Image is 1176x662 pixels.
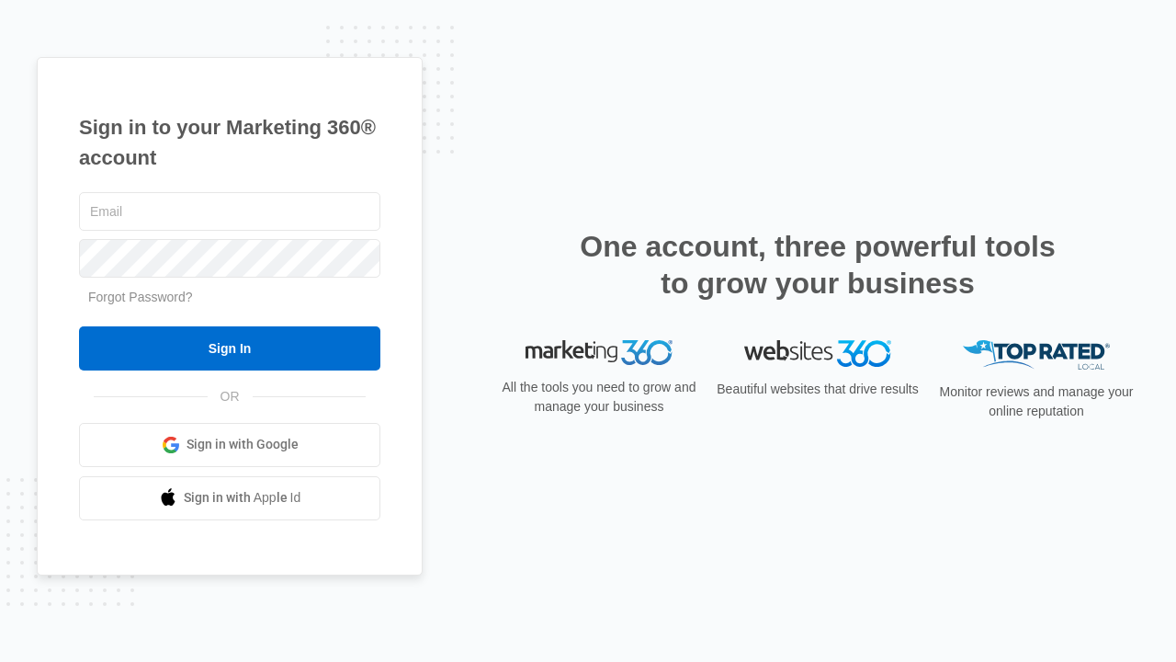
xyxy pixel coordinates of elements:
[79,423,380,467] a: Sign in with Google
[208,387,253,406] span: OR
[963,340,1110,371] img: Top Rated Local
[184,488,301,508] span: Sign in with Apple Id
[79,326,380,371] input: Sign In
[79,476,380,520] a: Sign in with Apple Id
[79,112,380,173] h1: Sign in to your Marketing 360® account
[496,378,702,417] p: All the tools you need to grow and manage your business
[715,380,921,399] p: Beautiful websites that drive results
[933,382,1139,421] p: Monitor reviews and manage your online reputation
[88,290,193,304] a: Forgot Password?
[526,340,673,366] img: Marketing 360
[574,228,1061,302] h2: One account, three powerful tools to grow your business
[744,340,891,367] img: Websites 360
[187,435,299,454] span: Sign in with Google
[79,192,380,231] input: Email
